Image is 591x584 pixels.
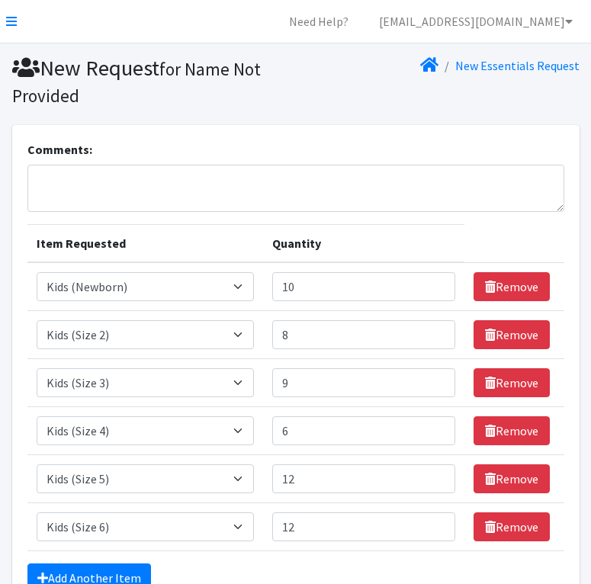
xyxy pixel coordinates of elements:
[367,6,585,37] a: [EMAIL_ADDRESS][DOMAIN_NAME]
[12,55,291,107] h1: New Request
[474,416,550,445] a: Remove
[263,225,464,263] th: Quantity
[27,225,264,263] th: Item Requested
[27,140,92,159] label: Comments:
[12,58,261,107] small: for Name Not Provided
[474,272,550,301] a: Remove
[474,368,550,397] a: Remove
[277,6,361,37] a: Need Help?
[455,58,580,73] a: New Essentials Request
[474,320,550,349] a: Remove
[474,464,550,493] a: Remove
[474,512,550,541] a: Remove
